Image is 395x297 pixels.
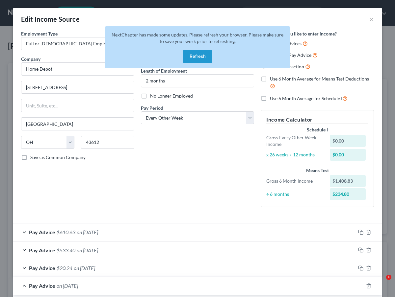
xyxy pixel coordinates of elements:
span: Pay Advice [29,283,55,289]
span: Company [21,56,40,62]
div: Gross Every Other Week Income [263,134,327,148]
div: $0.00 [330,135,366,147]
span: Pay Advice [29,229,55,235]
div: Gross 6 Month Income [263,178,327,184]
input: ex: 2 years [141,75,254,87]
span: Save as Common Company [30,154,86,160]
span: Pay Advice [29,265,55,271]
span: $533.40 [57,247,75,253]
span: on [DATE] [57,283,78,289]
div: Schedule I [266,126,368,133]
span: Employment Type [21,31,58,36]
label: How would you like to enter income? [261,30,337,37]
div: $1,408.83 [330,175,366,187]
input: Enter zip... [81,136,134,149]
button: × [369,15,374,23]
input: Enter address... [21,81,134,94]
span: on [DATE] [74,265,95,271]
iframe: Intercom live chat [373,275,388,290]
span: Pay Period [141,105,163,111]
span: NextChapter has made some updates. Please refresh your browser. Please make sure to save your wor... [112,32,283,44]
span: No Longer Employed [150,93,193,99]
span: on [DATE] [77,229,98,235]
button: Refresh [183,50,212,63]
div: ÷ 6 months [263,191,327,197]
input: Unit, Suite, etc... [21,99,134,112]
input: Enter city... [21,118,134,130]
span: Use 6 Month Average for Schedule I [270,96,342,101]
span: Just One Pay Advice [270,52,311,58]
span: Use 6 Month Average for Means Test Deductions [270,76,369,81]
div: Edit Income Source [21,14,80,24]
input: Search company by name... [21,62,134,76]
h5: Income Calculator [266,116,368,124]
span: on [DATE] [77,247,98,253]
div: $0.00 [330,149,366,161]
span: 1 [386,275,391,280]
span: $610.63 [57,229,75,235]
div: x 26 weeks ÷ 12 months [263,151,327,158]
div: $234.80 [330,188,366,200]
span: Pay Advice [29,247,55,253]
span: $20.24 [57,265,72,271]
div: Means Test [266,167,368,174]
